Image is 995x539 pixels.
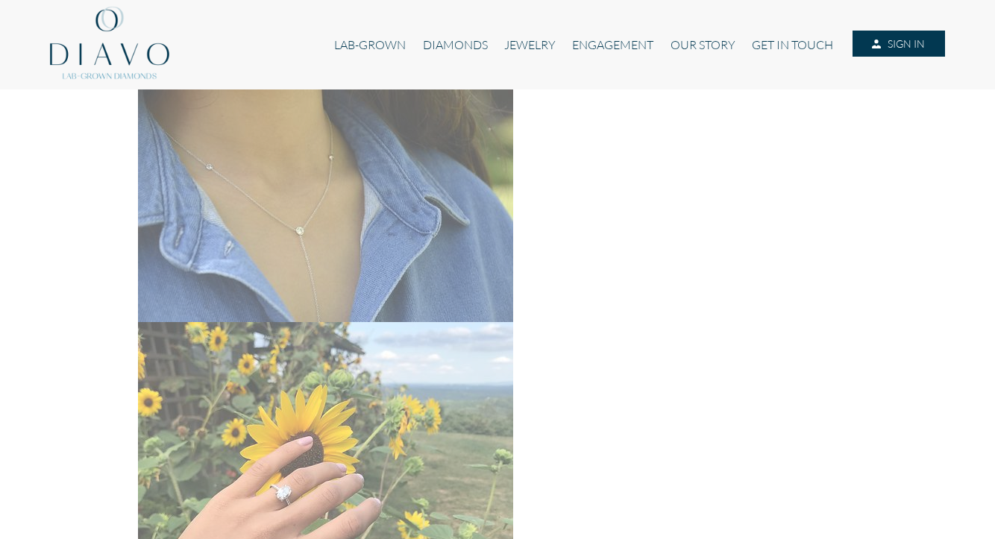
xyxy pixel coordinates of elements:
[853,31,945,57] a: SIGN IN
[138,89,513,322] img: Diavo Lab-grown diamond necklace
[564,31,662,59] a: ENGAGEMENT
[326,31,414,59] a: LAB-GROWN
[415,31,496,59] a: DIAMONDS
[662,31,744,59] a: OUR STORY
[496,31,564,59] a: JEWELRY
[744,31,841,59] a: GET IN TOUCH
